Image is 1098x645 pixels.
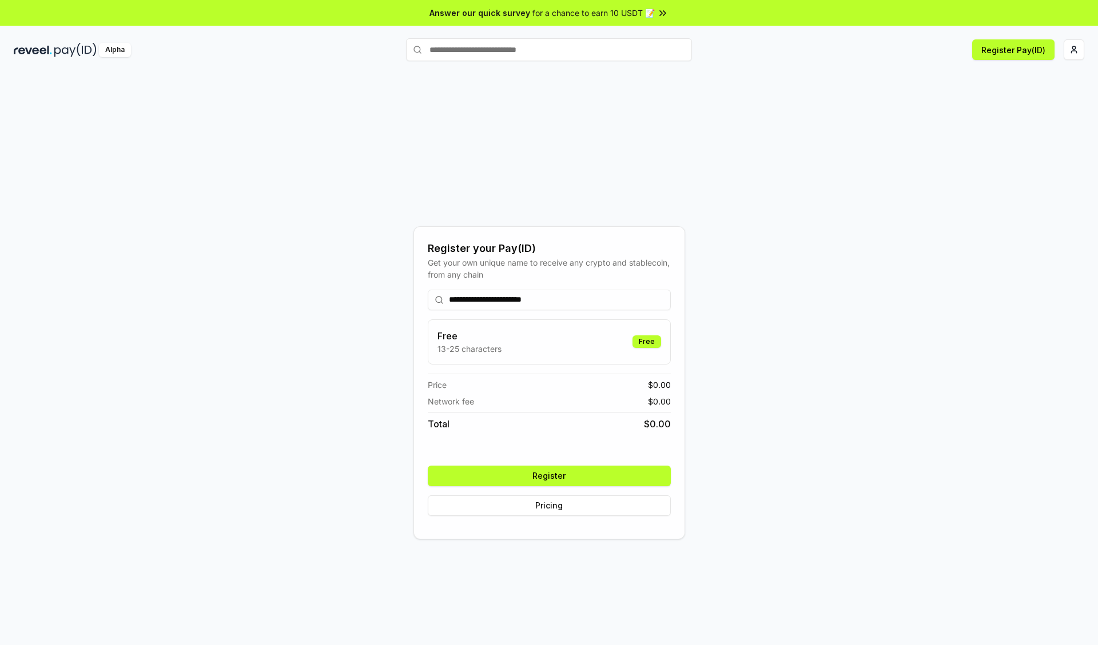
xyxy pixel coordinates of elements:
[972,39,1055,60] button: Register Pay(ID)
[532,7,655,19] span: for a chance to earn 10 USDT 📝
[632,335,661,348] div: Free
[437,343,502,355] p: 13-25 characters
[428,417,449,431] span: Total
[429,7,530,19] span: Answer our quick survey
[428,241,671,257] div: Register your Pay(ID)
[428,257,671,281] div: Get your own unique name to receive any crypto and stablecoin, from any chain
[644,417,671,431] span: $ 0.00
[54,43,97,57] img: pay_id
[428,466,671,486] button: Register
[648,379,671,391] span: $ 0.00
[14,43,52,57] img: reveel_dark
[428,379,447,391] span: Price
[99,43,131,57] div: Alpha
[437,329,502,343] h3: Free
[648,395,671,407] span: $ 0.00
[428,395,474,407] span: Network fee
[428,495,671,516] button: Pricing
